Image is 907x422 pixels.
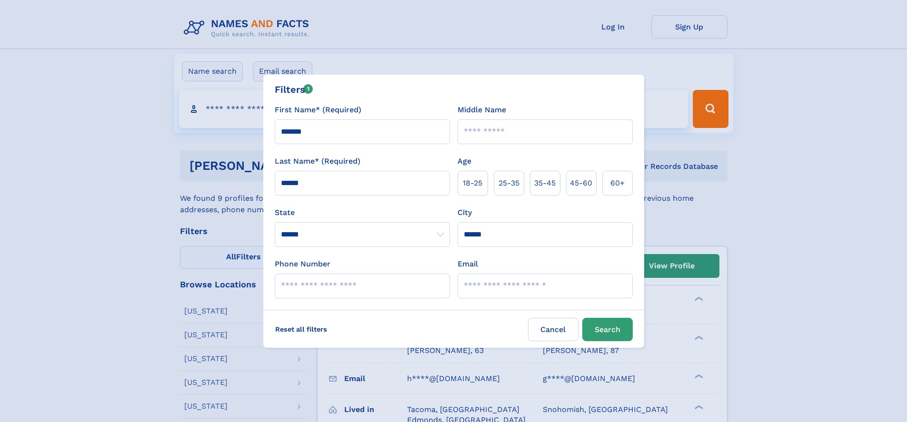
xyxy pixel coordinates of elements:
div: Filters [275,82,313,97]
label: State [275,207,450,218]
button: Search [582,318,633,341]
span: 35‑45 [534,177,556,189]
label: Email [458,258,478,270]
label: Reset all filters [269,318,333,341]
label: Age [458,156,471,167]
label: Middle Name [458,104,506,116]
span: 45‑60 [570,177,592,189]
label: Last Name* (Required) [275,156,360,167]
span: 60+ [610,177,625,189]
span: 25‑35 [498,177,519,189]
label: First Name* (Required) [275,104,361,116]
span: 18‑25 [463,177,482,189]
label: Phone Number [275,258,330,270]
label: City [458,207,472,218]
label: Cancel [528,318,578,341]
